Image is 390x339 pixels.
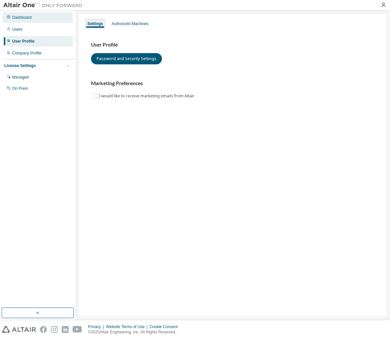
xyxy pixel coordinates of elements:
div: User Profile [12,39,34,44]
div: Settings [87,21,103,26]
button: Password and Security Settings [91,53,162,64]
img: instagram.svg [51,326,58,333]
img: youtube.svg [73,326,82,333]
div: Company Profile [12,51,42,56]
div: License Settings [4,63,36,68]
label: I would like to receive marketing emails from Altair [99,92,196,100]
h3: User Profile [91,42,375,48]
div: Authorized Machines [112,21,148,26]
h3: Marketing Preferences [91,80,375,87]
img: linkedin.svg [62,326,69,333]
div: Managed [12,75,29,80]
p: © 2025 Altair Engineering, Inc. All Rights Reserved. [88,329,182,335]
div: Website Terms of Use [106,324,149,329]
div: Dashboard [12,15,32,20]
img: Altair One [3,2,86,9]
div: Privacy [88,324,106,329]
div: On Prem [12,86,28,91]
img: altair_logo.svg [2,326,36,333]
div: Cookie Consent [149,324,181,329]
img: facebook.svg [40,326,47,333]
div: Users [12,27,22,32]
